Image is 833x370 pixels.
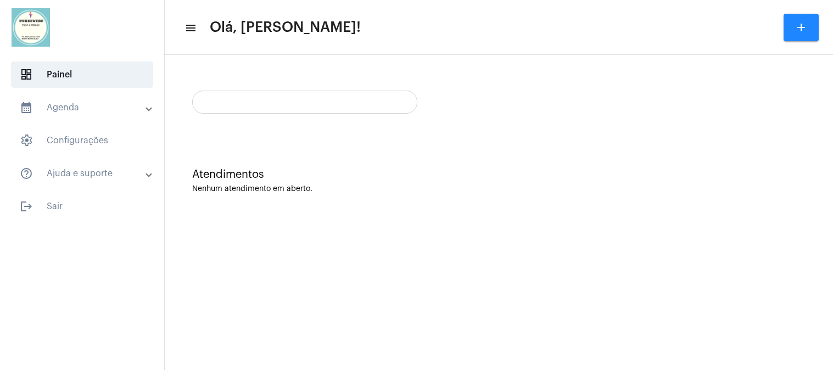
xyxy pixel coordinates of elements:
mat-icon: sidenav icon [185,21,195,35]
img: 5d8d47a4-7bd9-c6b3-230d-111f976e2b05.jpeg [9,5,53,49]
mat-icon: add [795,21,808,34]
div: Atendimentos [192,169,806,181]
mat-panel-title: Agenda [20,101,147,114]
span: Configurações [11,127,153,154]
mat-expansion-panel-header: sidenav iconAgenda [7,94,164,121]
mat-expansion-panel-header: sidenav iconAjuda e suporte [7,160,164,187]
mat-icon: sidenav icon [20,167,33,180]
span: sidenav icon [20,68,33,81]
span: sidenav icon [20,134,33,147]
span: Sair [11,193,153,220]
div: Nenhum atendimento em aberto. [192,185,806,193]
span: Painel [11,61,153,88]
span: Olá, [PERSON_NAME]! [210,19,361,36]
mat-panel-title: Ajuda e suporte [20,167,147,180]
mat-icon: sidenav icon [20,101,33,114]
mat-icon: sidenav icon [20,200,33,213]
